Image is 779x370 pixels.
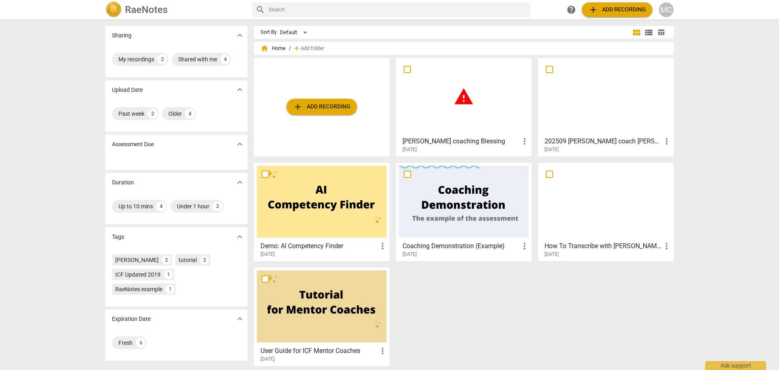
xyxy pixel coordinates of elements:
p: Tags [112,233,124,241]
a: Coaching Demonstration (Example)[DATE] [399,166,529,257]
div: Sort By [260,29,277,35]
button: Show more [234,29,246,41]
h3: Colleen coaching Blessing [402,136,520,146]
div: ICF Updated 2019 [115,270,161,279]
button: MC [659,2,674,17]
span: Add folder [301,45,324,52]
button: Table view [655,26,667,39]
a: How To Transcribe with [PERSON_NAME][DATE] [541,166,671,257]
span: expand_more [235,177,245,187]
h3: User Guide for ICF Mentor Coaches [260,346,378,356]
span: home [260,44,269,52]
div: [PERSON_NAME] [115,256,159,264]
span: more_vert [662,136,671,146]
div: Default [280,26,310,39]
p: Duration [112,178,134,187]
div: Older [168,110,182,118]
span: more_vert [520,241,529,251]
button: Tile view [631,26,643,39]
h3: Coaching Demonstration (Example) [402,241,520,251]
button: Upload [582,2,652,17]
span: [DATE] [544,251,559,258]
div: 2 [162,255,171,264]
a: LogoRaeNotes [105,2,246,18]
h3: 202509 Colleen coach Sarah [544,136,662,146]
span: table_chart [657,28,665,36]
span: warning [454,87,474,107]
div: 4 [156,201,166,211]
button: Show more [234,138,246,150]
span: view_module [632,28,641,37]
span: add [293,102,303,112]
span: expand_more [235,232,245,242]
span: add [588,5,598,15]
div: 4 [220,54,230,64]
span: add [293,44,301,52]
div: Up to 10 mins [118,202,153,210]
span: expand_more [235,85,245,95]
h2: RaeNotes [125,4,168,15]
button: Show more [234,313,246,325]
span: expand_more [235,139,245,149]
div: 2 [148,109,157,119]
button: Show more [234,231,246,243]
span: Add recording [588,5,646,15]
p: Sharing [112,31,131,40]
a: Demo: AI Competency Finder[DATE] [257,166,387,257]
button: Show more [234,176,246,188]
div: 2 [200,255,209,264]
span: more_vert [520,136,529,146]
span: [DATE] [544,146,559,153]
span: [DATE] [260,356,275,363]
div: Shared with me [178,55,217,63]
p: Expiration Date [112,315,151,323]
img: Logo [105,2,122,18]
span: more_vert [378,346,387,356]
span: help [566,5,576,15]
a: User Guide for ICF Mentor Coaches[DATE] [257,270,387,362]
div: Ask support [705,361,766,370]
span: search [256,5,265,15]
span: view_list [644,28,654,37]
span: expand_more [235,314,245,324]
div: 6 [136,338,146,348]
button: List view [643,26,655,39]
a: [PERSON_NAME] coaching Blessing[DATE] [399,61,529,153]
div: 2 [213,201,222,211]
div: 1 [164,270,173,279]
h3: Demo: AI Competency Finder [260,241,378,251]
p: Assessment Due [112,140,154,149]
h3: How To Transcribe with RaeNotes [544,241,662,251]
span: [DATE] [402,146,417,153]
button: Upload [286,99,357,115]
span: / [289,45,291,52]
div: Past week [118,110,144,118]
div: My recordings [118,55,154,63]
div: Fresh [118,339,133,347]
span: [DATE] [260,251,275,258]
div: 2 [157,54,167,64]
button: Show more [234,84,246,96]
span: Home [260,44,286,52]
p: Upload Date [112,86,143,94]
div: Under 1 hour [177,202,209,210]
span: [DATE] [402,251,417,258]
div: tutorial [179,256,197,264]
a: Help [564,2,579,17]
span: more_vert [378,241,387,251]
div: RaeNotes example [115,285,162,293]
span: Add recording [293,102,351,112]
a: 202509 [PERSON_NAME] coach [PERSON_NAME][DATE] [541,61,671,153]
div: 4 [185,109,195,119]
div: 1 [166,285,174,294]
span: expand_more [235,30,245,40]
span: more_vert [662,241,671,251]
input: Search [269,3,527,16]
